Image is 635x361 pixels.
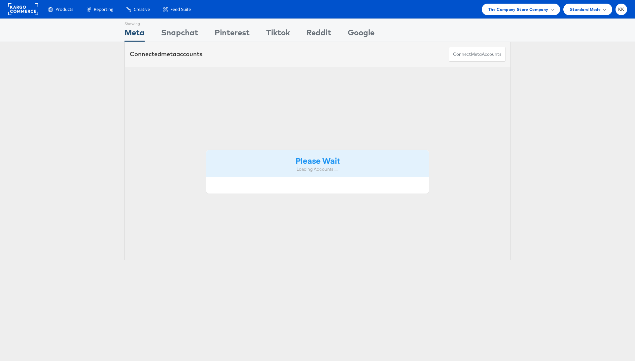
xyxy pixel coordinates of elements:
span: Products [55,6,73,13]
div: Tiktok [266,27,290,42]
div: Reddit [306,27,331,42]
div: Connected accounts [130,50,202,58]
span: Reporting [94,6,113,13]
div: Showing [124,19,145,27]
span: meta [161,50,176,58]
div: Pinterest [215,27,250,42]
button: ConnectmetaAccounts [449,47,506,62]
div: Loading Accounts .... [211,166,424,172]
strong: Please Wait [296,155,340,166]
span: The Company Store Company [488,6,548,13]
span: meta [471,51,482,57]
span: Feed Suite [170,6,191,13]
div: Google [348,27,374,42]
div: Snapchat [161,27,198,42]
span: Creative [134,6,150,13]
span: KK [618,7,624,12]
div: Meta [124,27,145,42]
span: Standard Mode [570,6,601,13]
